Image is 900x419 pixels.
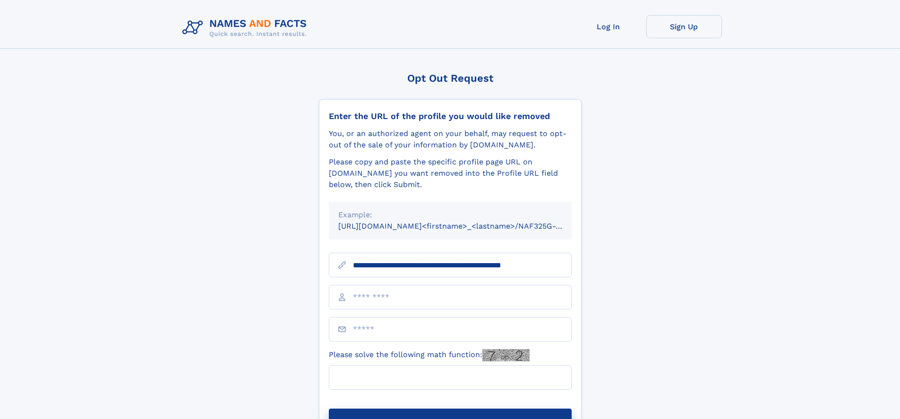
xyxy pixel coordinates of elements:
div: Enter the URL of the profile you would like removed [329,111,572,121]
img: Logo Names and Facts [179,15,315,41]
label: Please solve the following math function: [329,349,530,361]
div: You, or an authorized agent on your behalf, may request to opt-out of the sale of your informatio... [329,128,572,151]
div: Please copy and paste the specific profile page URL on [DOMAIN_NAME] you want removed into the Pr... [329,156,572,190]
a: Sign Up [646,15,722,38]
small: [URL][DOMAIN_NAME]<firstname>_<lastname>/NAF325G-xxxxxxxx [338,222,590,231]
div: Example: [338,209,562,221]
a: Log In [571,15,646,38]
div: Opt Out Request [319,72,582,84]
